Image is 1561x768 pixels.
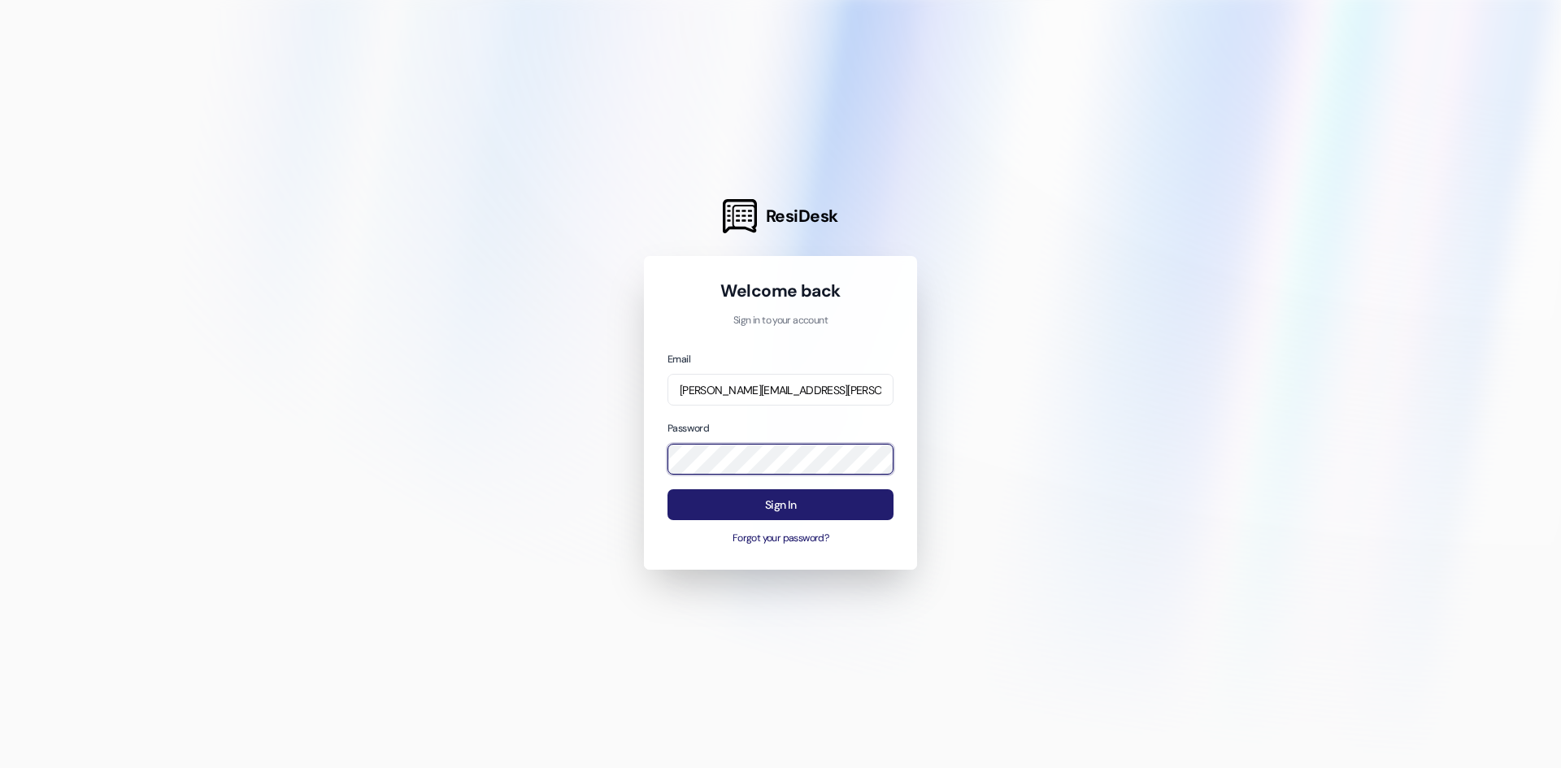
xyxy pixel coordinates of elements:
button: Sign In [667,489,894,521]
input: name@example.com [667,374,894,406]
p: Sign in to your account [667,314,894,328]
label: Email [667,353,690,366]
h1: Welcome back [667,280,894,302]
span: ResiDesk [766,205,838,228]
img: ResiDesk Logo [723,199,757,233]
button: Forgot your password? [667,532,894,546]
label: Password [667,422,709,435]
